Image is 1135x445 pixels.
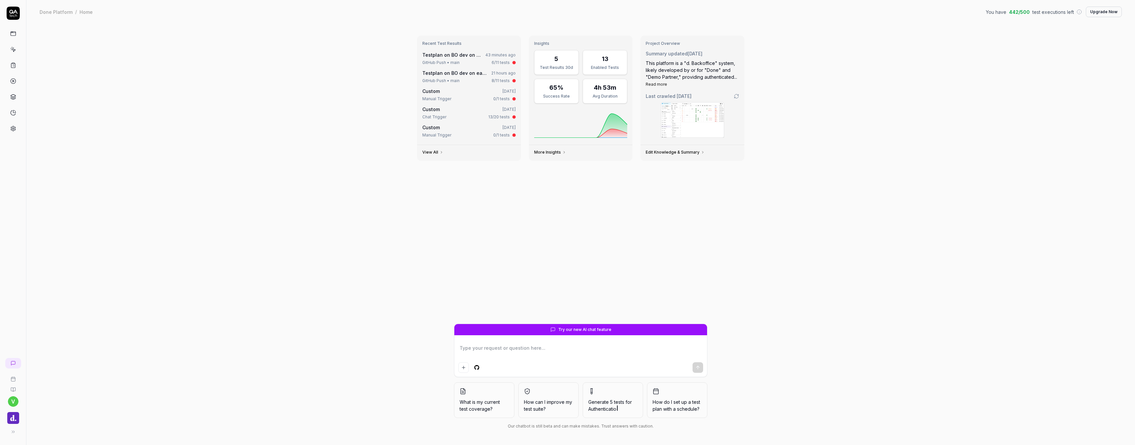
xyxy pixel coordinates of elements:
[653,399,702,412] span: How do I set up a test plan with a schedule?
[421,123,517,139] a: Custom[DATE]Manual Trigger0/1 tests
[422,70,507,76] a: Testplan on BO dev on each release
[986,9,1006,15] span: You have
[454,382,514,418] button: What is my current test coverage?
[80,9,93,15] div: Home
[40,9,73,15] div: Done Platform
[518,382,579,418] button: How can I improve my test suite?
[646,60,737,80] span: This platform is a "d. Backoffice" system, likely developed by or for "Done" and "Demo Partner," ...
[422,78,460,84] div: GitHub Push • main
[8,396,18,407] button: v
[558,327,611,333] span: Try our new AI chat feature
[422,114,446,120] div: Chat Trigger
[421,86,517,103] a: Custom[DATE]Manual Trigger0/1 tests
[583,382,643,418] button: Generate 5 tests forAuthenticatio
[661,103,724,137] img: Screenshot
[492,60,510,66] div: 6/11 tests
[421,104,517,121] a: Custom[DATE]Chat Trigger13/20 tests
[458,362,469,373] button: Add attachment
[422,52,507,58] a: Testplan on BO dev on each release
[534,41,628,46] h3: Insights
[422,132,451,138] div: Manual Trigger
[503,89,516,94] time: [DATE]
[493,96,510,102] div: 0/1 tests
[646,81,667,87] button: Read more
[422,60,460,66] div: GitHub Push • main
[491,71,516,75] time: 21 hours ago
[549,83,564,92] div: 65%
[734,94,739,99] a: Go to crawling settings
[534,150,566,155] a: More Insights
[1009,9,1030,15] span: 442 / 500
[421,68,517,85] a: Testplan on BO dev on each release21 hours agoGitHub Push • main8/11 tests
[422,41,516,46] h3: Recent Test Results
[454,423,707,429] div: Our chatbot is still beta and can make mistakes. Trust answers with caution.
[588,399,637,412] span: Generate 5 tests for
[587,65,623,71] div: Enabled Tests
[554,54,558,63] div: 5
[493,132,510,138] div: 0/1 tests
[646,41,739,46] h3: Project Overview
[485,52,516,57] time: 43 minutes ago
[5,358,21,369] a: New conversation
[422,88,440,94] span: Custom
[602,54,608,63] div: 13
[1086,7,1122,17] button: Upgrade Now
[422,125,440,130] span: Custom
[647,382,707,418] button: How do I set up a test plan with a schedule?
[7,412,19,424] img: Done Logo
[422,96,451,102] div: Manual Trigger
[422,150,443,155] a: View All
[460,399,509,412] span: What is my current test coverage?
[677,93,692,99] time: [DATE]
[524,399,573,412] span: How can I improve my test suite?
[488,114,510,120] div: 13/20 tests
[3,382,23,392] a: Documentation
[646,150,705,155] a: Edit Knowledge & Summary
[538,93,574,99] div: Success Rate
[503,107,516,112] time: [DATE]
[422,106,440,112] span: Custom
[492,78,510,84] div: 8/11 tests
[587,93,623,99] div: Avg Duration
[503,125,516,130] time: [DATE]
[538,65,574,71] div: Test Results 30d
[75,9,77,15] div: /
[3,371,23,382] a: Book a call with us
[421,50,517,67] a: Testplan on BO dev on each release43 minutes agoGitHub Push • main6/11 tests
[646,51,688,56] span: Summary updated
[594,83,616,92] div: 4h 53m
[588,406,616,412] span: Authenticatio
[1032,9,1074,15] span: test executions left
[646,93,692,100] span: Last crawled
[3,407,23,425] button: Done Logo
[688,51,702,56] time: [DATE]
